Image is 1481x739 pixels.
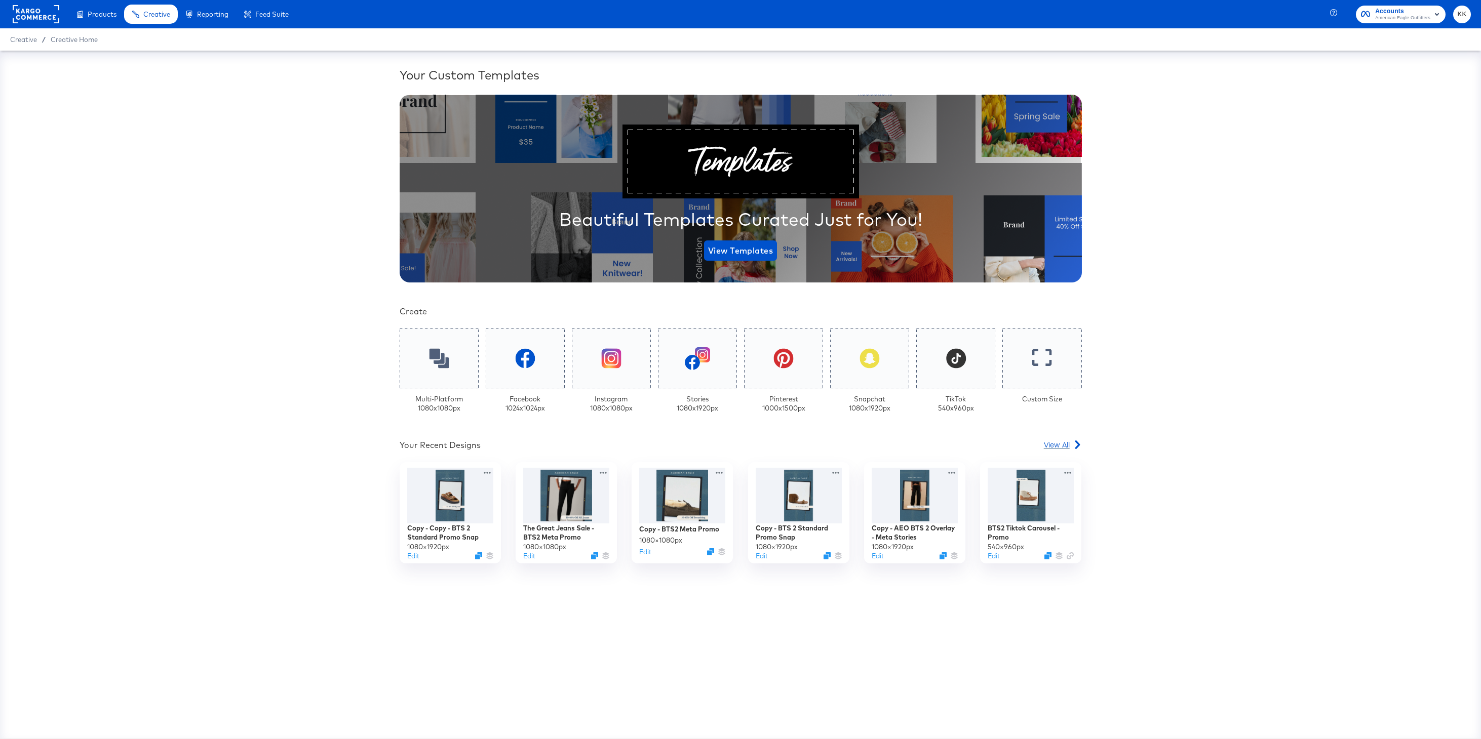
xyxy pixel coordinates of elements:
span: Creative [10,35,37,44]
button: Edit [407,551,419,561]
div: Pinterest 1000 x 1500 px [762,394,805,413]
div: Copy - BTS 2 Standard Promo Snap [756,523,842,542]
div: 1080 × 1080 px [639,536,682,545]
div: 1080 × 1920 px [872,542,914,552]
div: Copy - AEO BTS 2 Overlay - Meta Stories1080×1920pxEditDuplicate [864,462,965,563]
div: Instagram 1080 x 1080 px [590,394,633,413]
button: Edit [756,551,767,561]
div: 1080 × 1920 px [407,542,449,552]
button: Edit [988,551,999,561]
div: Your Custom Templates [400,66,1082,84]
span: Creative [143,10,170,18]
div: Facebook 1024 x 1024 px [505,394,545,413]
button: Edit [639,547,651,557]
span: View Templates [708,243,773,258]
svg: Link [1067,552,1074,559]
button: AccountsAmerican Eagle Outfitters [1356,6,1446,23]
div: TikTok 540 x 960 px [938,394,974,413]
button: View Templates [704,240,777,261]
div: Multi-Platform 1080 x 1080 px [415,394,463,413]
div: Copy - BTS2 Meta Promo1080×1080pxEditDuplicate [632,462,733,563]
div: Copy - BTS2 Meta Promo [639,524,719,534]
div: BTS2 Tiktok Carousel - Promo [988,523,1074,542]
span: KK [1457,9,1467,20]
svg: Duplicate [940,552,947,559]
div: 1080 × 1920 px [756,542,798,552]
a: Creative Home [51,35,98,44]
div: The Great Jeans Sale - BTS2 Meta Promo1080×1080pxEditDuplicate [516,462,617,563]
button: KK [1453,6,1471,23]
div: Beautiful Templates Curated Just for You! [559,207,922,232]
span: Feed Suite [255,10,289,18]
button: Edit [872,551,883,561]
div: Copy - Copy - BTS 2 Standard Promo Snap [407,523,493,542]
svg: Duplicate [591,552,598,559]
button: Edit [523,551,535,561]
div: Snapchat 1080 x 1920 px [849,394,890,413]
svg: Duplicate [475,552,482,559]
div: BTS2 Tiktok Carousel - Promo540×960pxEditDuplicate [980,462,1081,563]
span: Reporting [197,10,228,18]
a: View All [1044,439,1082,454]
div: Copy - Copy - BTS 2 Standard Promo Snap1080×1920pxEditDuplicate [400,462,501,563]
div: Your Recent Designs [400,439,481,451]
span: / [37,35,51,44]
span: Products [88,10,116,18]
div: 540 × 960 px [988,542,1024,552]
svg: Duplicate [824,552,831,559]
span: American Eagle Outfitters [1375,14,1430,22]
div: Stories 1080 x 1920 px [677,394,718,413]
span: Accounts [1375,6,1430,17]
svg: Duplicate [707,548,714,555]
span: View All [1044,439,1070,449]
svg: Duplicate [1044,552,1051,559]
div: Copy - BTS 2 Standard Promo Snap1080×1920pxEditDuplicate [748,462,849,563]
div: Copy - AEO BTS 2 Overlay - Meta Stories [872,523,958,542]
div: The Great Jeans Sale - BTS2 Meta Promo [523,523,609,542]
div: 1080 × 1080 px [523,542,566,552]
div: Custom Size [1022,394,1062,404]
div: Create [400,306,1082,317]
